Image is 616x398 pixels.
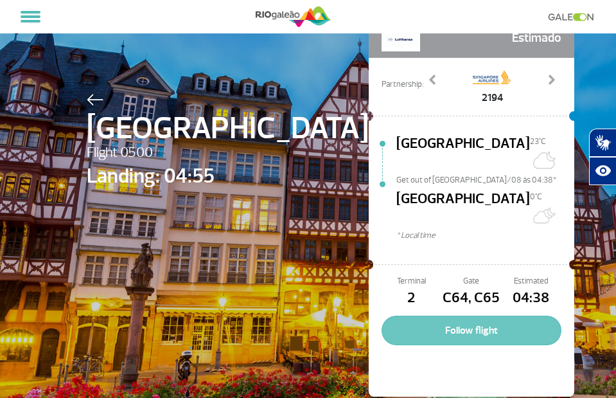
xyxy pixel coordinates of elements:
[396,174,574,183] span: Get out of [GEOGRAPHIC_DATA]/08 às 04:38*
[501,275,561,287] span: Estimated
[382,78,423,91] span: Partnership:
[530,136,546,147] span: 23°C
[512,26,561,51] span: Estimado
[589,157,616,185] button: Abrir recursos assistivos.
[530,147,556,173] img: Céu limpo
[382,287,441,309] span: 2
[530,203,556,228] img: Muitas nuvens
[441,287,501,309] span: C64, C65
[396,133,530,174] span: [GEOGRAPHIC_DATA]
[473,90,511,105] span: 2194
[589,129,616,157] button: Abrir tradutor de língua de sinais.
[87,161,369,192] span: Landing: 04:55
[530,192,542,202] span: 0°C
[441,275,501,287] span: Gate
[87,142,369,164] span: Flight 0500
[382,316,561,345] button: Follow flight
[589,129,616,185] div: Plugin de acessibilidade da Hand Talk.
[501,287,561,309] span: 04:38
[396,230,574,242] span: * Local time
[87,105,369,152] span: [GEOGRAPHIC_DATA]
[382,275,441,287] span: Terminal
[396,188,530,230] span: [GEOGRAPHIC_DATA]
